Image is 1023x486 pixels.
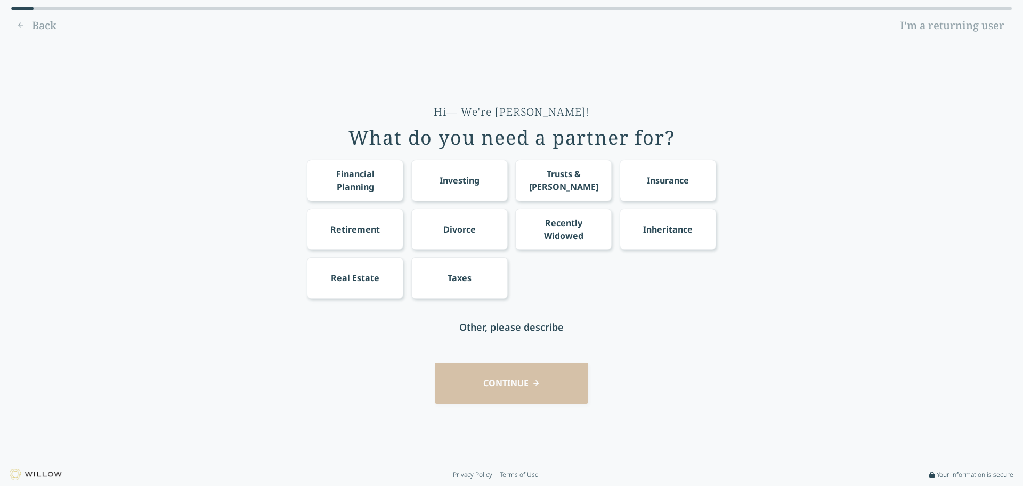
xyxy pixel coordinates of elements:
a: Terms of Use [500,471,539,479]
div: Recently Widowed [525,217,602,242]
div: Divorce [443,223,476,236]
div: Inheritance [643,223,693,236]
div: Real Estate [331,272,379,284]
div: Hi— We're [PERSON_NAME]! [434,105,590,119]
div: Retirement [330,223,380,236]
div: Trusts & [PERSON_NAME] [525,168,602,193]
div: Taxes [448,272,472,284]
div: Investing [440,174,480,187]
div: Insurance [647,174,689,187]
img: Willow logo [10,469,62,480]
div: Financial Planning [317,168,394,193]
div: What do you need a partner for? [348,127,675,148]
div: Other, please describe [459,320,564,334]
div: 0% complete [11,7,34,10]
a: I'm a returning user [892,17,1012,34]
a: Privacy Policy [453,471,492,479]
span: Your information is secure [937,471,1013,479]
